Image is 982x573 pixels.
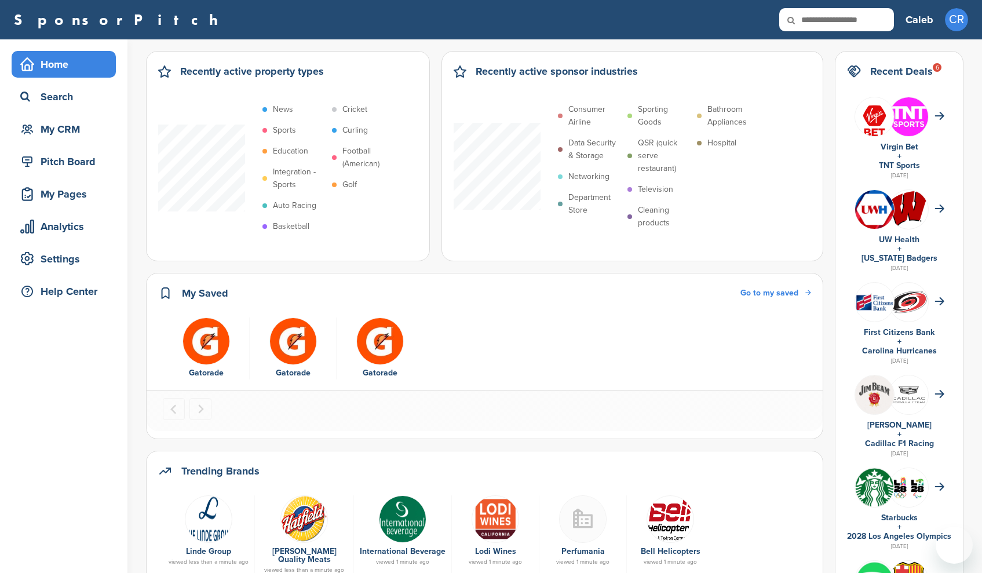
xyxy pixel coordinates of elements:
[889,375,928,414] img: Fcgoatp8 400x400
[360,495,446,542] a: Data
[12,83,116,110] a: Search
[638,183,673,196] p: Television
[14,12,225,27] a: SponsorPitch
[862,346,937,356] a: Carolina Hurricanes
[740,287,811,300] a: Go to my saved
[638,103,691,129] p: Sporting Goods
[936,527,973,564] iframe: Button to launch messaging window
[545,559,620,565] div: viewed 1 minute ago
[182,285,228,301] h2: My Saved
[12,213,116,240] a: Analytics
[280,495,328,543] img: Logo hatfield
[633,495,708,542] a: Open uri20141112 50798 jrc64x
[568,170,609,183] p: Networking
[855,375,894,414] img: Jyyddrmw 400x400
[707,103,761,129] p: Bathroom Appliances
[897,244,901,254] a: +
[641,546,700,556] a: Bell Helicopters
[855,468,894,507] img: Open uri20141112 50798 1m0bak2
[255,317,330,380] a: Uaqc9ec6 400x400 Gatorade
[255,367,330,379] div: Gatorade
[379,495,426,543] img: Data
[847,531,951,541] a: 2028 Los Angeles Olympics
[181,463,260,479] h2: Trending Brands
[933,63,941,72] div: 6
[855,289,894,315] img: Open uri20141112 50798 148hg1y
[342,124,368,137] p: Curling
[17,54,116,75] div: Home
[273,166,326,191] p: Integration - Sports
[342,178,357,191] p: Golf
[647,495,694,543] img: Open uri20141112 50798 jrc64x
[545,495,620,542] a: Buildingmissing
[169,559,249,565] div: viewed less than a minute ago
[847,356,951,366] div: [DATE]
[337,317,424,380] div: 3 of 3
[889,290,928,314] img: Open uri20141112 64162 1shn62e?1415805732
[889,97,928,136] img: Qiv8dqs7 400x400
[342,367,418,379] div: Gatorade
[12,246,116,272] a: Settings
[169,495,249,542] a: Data
[906,12,933,28] h3: Caleb
[847,263,951,273] div: [DATE]
[458,495,533,542] a: Sponsor lodi wines
[847,541,951,552] div: [DATE]
[638,204,691,229] p: Cleaning products
[269,317,317,365] img: Uaqc9ec6 400x400
[342,103,367,116] p: Cricket
[476,63,638,79] h2: Recently active sponsor industries
[475,546,516,556] a: Lodi Wines
[740,288,798,298] span: Go to my saved
[867,420,932,430] a: [PERSON_NAME]
[273,145,308,158] p: Education
[472,495,519,543] img: Sponsor lodi wines
[360,559,446,565] div: viewed 1 minute ago
[881,513,918,523] a: Starbucks
[855,97,894,144] img: Images (26)
[163,398,185,420] button: Previous slide
[568,103,622,129] p: Consumer Airline
[855,190,894,229] img: 82plgaic 400x400
[261,567,348,573] div: viewed less than a minute ago
[185,495,232,543] img: Data
[342,317,418,380] a: Uaqc9ec6 400x400 Gatorade
[897,522,901,532] a: +
[17,249,116,269] div: Settings
[272,546,337,564] a: [PERSON_NAME] Quality Meats
[180,63,324,79] h2: Recently active property types
[186,546,231,556] a: Linde Group
[17,86,116,107] div: Search
[879,235,919,244] a: UW Health
[163,317,250,380] div: 1 of 3
[182,317,230,365] img: Uaqc9ec6 400x400
[189,398,211,420] button: Next slide
[261,495,348,542] a: Logo hatfield
[17,216,116,237] div: Analytics
[638,137,691,175] p: QSR (quick serve restaurant)
[847,448,951,459] div: [DATE]
[273,124,296,137] p: Sports
[360,546,446,556] a: International Beverage
[870,63,933,79] h2: Recent Deals
[356,317,404,365] img: Uaqc9ec6 400x400
[342,145,396,170] p: Football (American)
[633,559,708,565] div: viewed 1 minute ago
[897,151,901,161] a: +
[250,317,337,380] div: 2 of 3
[945,8,968,31] span: CR
[897,337,901,346] a: +
[17,151,116,172] div: Pitch Board
[889,468,928,507] img: Csrq75nh 400x400
[568,137,622,162] p: Data Security & Storage
[17,281,116,302] div: Help Center
[12,116,116,143] a: My CRM
[889,191,928,228] img: Open uri20141112 64162 w7v9zj?1415805765
[865,439,934,448] a: Cadillac F1 Racing
[568,191,622,217] p: Department Store
[169,317,243,380] a: Uaqc9ec6 400x400 Gatorade
[906,7,933,32] a: Caleb
[12,148,116,175] a: Pitch Board
[861,253,937,263] a: [US_STATE] Badgers
[17,119,116,140] div: My CRM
